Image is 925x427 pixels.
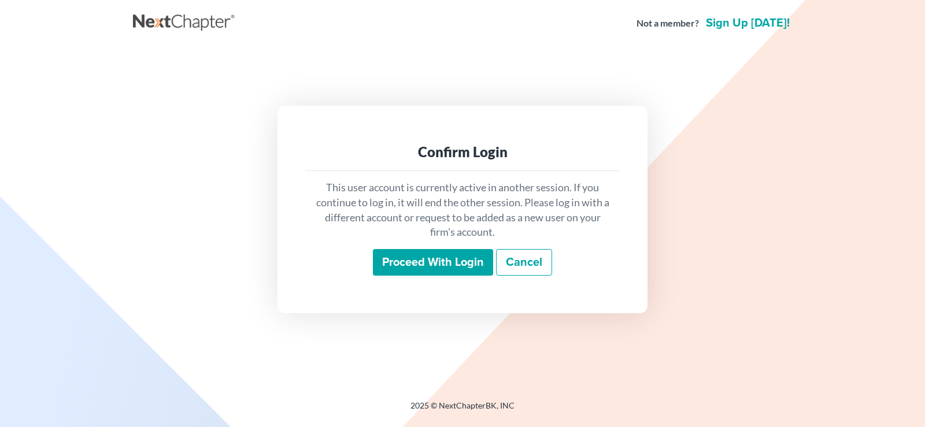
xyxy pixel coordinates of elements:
a: Sign up [DATE]! [704,17,792,29]
p: This user account is currently active in another session. If you continue to log in, it will end ... [314,180,610,240]
div: 2025 © NextChapterBK, INC [133,400,792,421]
input: Proceed with login [373,249,493,276]
a: Cancel [496,249,552,276]
div: Confirm Login [314,143,610,161]
strong: Not a member? [637,17,699,30]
